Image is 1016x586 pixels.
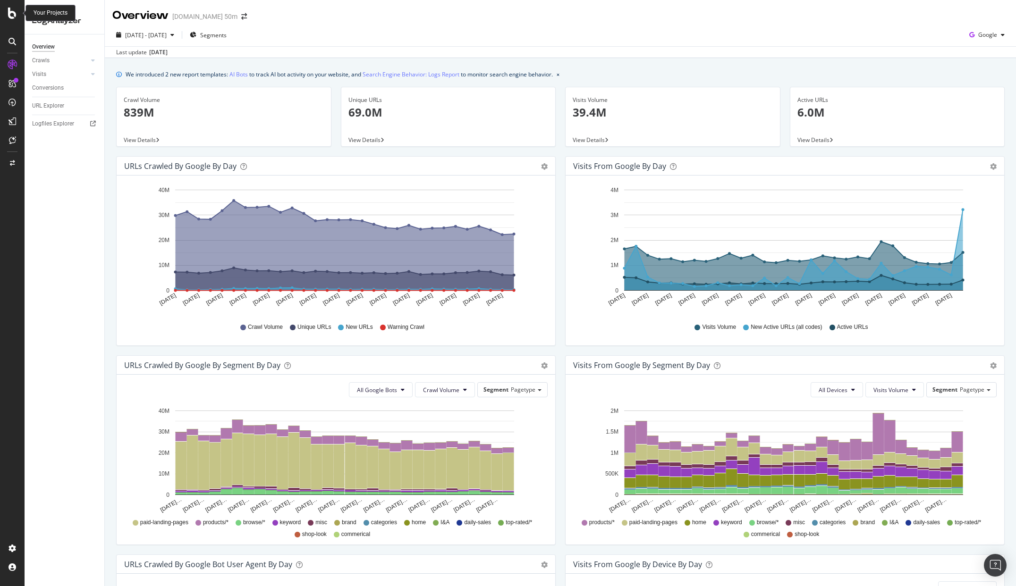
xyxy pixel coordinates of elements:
text: 0 [166,492,169,498]
div: Crawls [32,56,50,66]
div: URLs Crawled by Google bot User Agent By Day [124,560,292,569]
div: gear [990,362,997,369]
div: gear [990,163,997,170]
div: Your Projects [34,9,68,17]
svg: A chart. [124,183,548,314]
span: keyword [280,519,301,527]
text: 2M [610,408,618,414]
span: I&A [889,519,898,527]
span: All Google Bots [357,386,397,394]
text: [DATE] [841,292,860,307]
text: [DATE] [298,292,317,307]
div: Logfiles Explorer [32,119,74,129]
svg: A chart. [124,405,548,514]
text: [DATE] [485,292,504,307]
text: 40M [159,187,169,193]
div: gear [541,362,548,369]
p: 6.0M [797,104,998,120]
span: I&A [440,519,449,527]
div: A chart. [573,405,997,514]
text: [DATE] [794,292,813,307]
span: Segment [483,385,508,393]
span: View Details [124,136,156,144]
div: Visits From Google By Device By Day [573,560,702,569]
text: 40M [159,408,169,414]
span: Warning Crawl [388,323,424,331]
text: 0 [615,492,618,498]
span: Crawl Volume [248,323,283,331]
span: misc [315,519,327,527]
p: 69.0M [348,104,549,120]
text: 0 [166,287,169,294]
text: 4M [610,187,618,193]
span: keyword [721,519,742,527]
span: Segments [200,31,227,39]
text: [DATE] [205,292,224,307]
text: [DATE] [911,292,930,307]
text: [DATE] [275,292,294,307]
text: 20M [159,450,169,456]
button: Segments [186,27,230,42]
button: close banner [554,67,562,81]
div: Crawl Volume [124,96,324,104]
p: 839M [124,104,324,120]
span: Active URLs [837,323,868,331]
text: 1M [610,450,618,456]
button: Crawl Volume [415,382,475,397]
span: New URLs [346,323,373,331]
text: [DATE] [817,292,836,307]
button: Google [965,27,1008,42]
div: Open Intercom Messenger [984,554,1007,577]
span: home [412,519,426,527]
span: brand [860,519,875,527]
div: URL Explorer [32,101,64,111]
text: [DATE] [158,292,177,307]
span: Pagetype [511,385,535,393]
button: All Google Bots [349,382,413,397]
span: top-rated/* [506,519,532,527]
div: Visits [32,69,46,79]
text: [DATE] [888,292,906,307]
text: 30M [159,428,169,435]
span: paid-landing-pages [140,519,188,527]
div: Visits from Google by day [573,161,666,171]
span: shop-look [302,530,327,538]
div: Active URLs [797,96,998,104]
a: URL Explorer [32,101,98,111]
text: [DATE] [392,292,411,307]
span: home [692,519,706,527]
span: All Devices [819,386,847,394]
div: Overview [112,8,169,24]
span: daily-sales [913,519,940,527]
span: Pagetype [960,385,984,393]
text: [DATE] [182,292,201,307]
span: products/* [589,519,615,527]
text: 3M [610,212,618,218]
svg: A chart. [573,183,997,314]
span: categories [371,519,397,527]
div: gear [541,561,548,568]
text: 1M [610,262,618,269]
a: Search Engine Behavior: Logs Report [363,69,459,79]
div: info banner [116,69,1005,79]
button: [DATE] - [DATE] [112,27,178,42]
div: URLs Crawled by Google By Segment By Day [124,360,280,370]
div: Unique URLs [348,96,549,104]
div: Last update [116,48,168,57]
span: browse/* [757,519,779,527]
text: [DATE] [415,292,434,307]
p: 39.4M [573,104,773,120]
div: [DOMAIN_NAME] 50m [172,12,237,21]
text: [DATE] [229,292,247,307]
text: [DATE] [345,292,364,307]
span: New Active URLs (all codes) [751,323,822,331]
span: View Details [797,136,830,144]
a: Overview [32,42,98,52]
div: Visits from Google By Segment By Day [573,360,710,370]
text: 500K [605,470,618,477]
span: categories [820,519,846,527]
span: Unique URLs [297,323,331,331]
a: AI Bots [229,69,248,79]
